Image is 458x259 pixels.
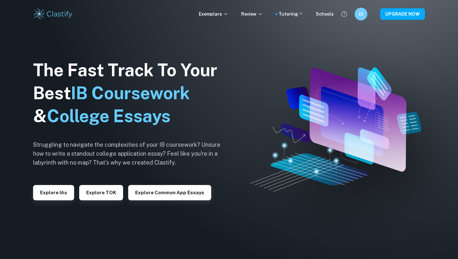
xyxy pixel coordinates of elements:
button: Help and Feedback [339,9,350,19]
a: Explore IAs [33,189,74,195]
a: Schools [316,11,334,18]
h6: DI [357,11,365,18]
h6: Struggling to navigate the complexities of your IB coursework? Unsure how to write a standout col... [33,140,230,167]
button: Explore IAs [33,185,74,200]
button: UPGRADE NOW [380,8,425,20]
button: Explore Common App essays [128,185,211,200]
a: Tutoring [279,11,303,18]
h1: The Fast Track To Your Best & [33,59,230,128]
span: IB Coursework [71,83,190,103]
button: DI [355,8,367,20]
img: Clastify hero [250,67,421,192]
p: Review [241,11,263,18]
img: Clastify logo [33,8,73,20]
a: Explore TOK [79,189,123,195]
button: Explore TOK [79,185,123,200]
a: Explore Common App essays [128,189,211,195]
span: College Essays [47,106,170,126]
p: Exemplars [199,11,228,18]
